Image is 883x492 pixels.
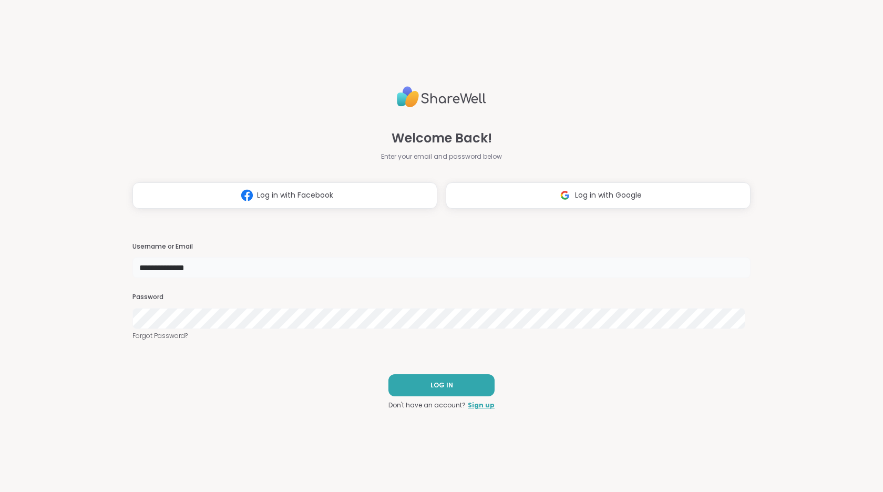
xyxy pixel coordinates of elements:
[575,190,642,201] span: Log in with Google
[446,182,751,209] button: Log in with Google
[397,82,486,112] img: ShareWell Logo
[388,374,495,396] button: LOG IN
[555,186,575,205] img: ShareWell Logomark
[388,401,466,410] span: Don't have an account?
[381,152,502,161] span: Enter your email and password below
[132,242,751,251] h3: Username or Email
[430,381,453,390] span: LOG IN
[257,190,333,201] span: Log in with Facebook
[237,186,257,205] img: ShareWell Logomark
[392,129,492,148] span: Welcome Back!
[468,401,495,410] a: Sign up
[132,331,751,341] a: Forgot Password?
[132,293,751,302] h3: Password
[132,182,437,209] button: Log in with Facebook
